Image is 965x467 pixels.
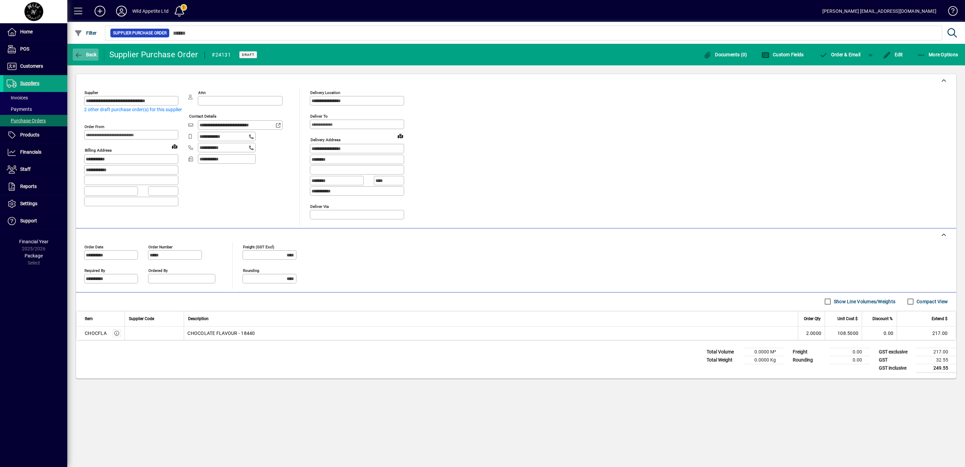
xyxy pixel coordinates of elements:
[243,268,259,273] mat-label: Rounding
[875,364,916,372] td: GST inclusive
[825,326,862,340] td: 108.5000
[395,130,406,141] a: View on map
[187,330,255,337] span: CHOCOLATE FLAVOUR - 18440
[789,348,830,356] td: Freight
[85,330,107,337] div: CHOCFLA
[3,178,67,195] a: Reports
[798,326,825,340] td: 2.0000
[19,239,48,244] span: Financial Year
[20,132,39,137] span: Products
[84,124,104,129] mat-label: Order from
[109,49,198,60] div: Supplier Purchase Order
[703,356,744,364] td: Total Weight
[113,30,167,36] span: Supplier Purchase Order
[744,348,784,356] td: 0.0000 M³
[3,24,67,40] a: Home
[822,6,936,17] div: [PERSON_NAME] [EMAIL_ADDRESS][DOMAIN_NAME]
[89,5,111,17] button: Add
[872,315,893,322] span: Discount %
[20,63,43,69] span: Customers
[3,213,67,229] a: Support
[188,315,209,322] span: Description
[20,201,37,206] span: Settings
[875,348,916,356] td: GST exclusive
[702,49,749,61] button: Documents (0)
[73,27,99,39] button: Filter
[830,356,870,364] td: 0.00
[20,218,37,223] span: Support
[7,106,32,112] span: Payments
[897,326,956,340] td: 217.00
[148,268,168,273] mat-label: Ordered by
[760,49,806,61] button: Custom Fields
[85,315,93,322] span: Item
[819,52,860,57] span: Order & Email
[7,118,46,123] span: Purchase Orders
[25,253,43,258] span: Package
[310,90,340,95] mat-label: Delivery Location
[883,52,903,57] span: Edit
[830,348,870,356] td: 0.00
[198,90,206,95] mat-label: Attn
[3,92,67,103] a: Invoices
[3,103,67,115] a: Payments
[3,144,67,161] a: Financials
[20,46,29,52] span: POS
[73,49,99,61] button: Back
[917,52,958,57] span: More Options
[129,315,154,322] span: Supplier Code
[704,52,747,57] span: Documents (0)
[916,356,956,364] td: 32.55
[67,49,104,61] app-page-header-button: Back
[74,30,97,36] span: Filter
[3,127,67,144] a: Products
[789,356,830,364] td: Rounding
[212,50,231,60] div: #24131
[916,49,960,61] button: More Options
[816,49,864,61] button: Order & Email
[169,141,180,152] a: View on map
[111,5,132,17] button: Profile
[3,58,67,75] a: Customers
[837,315,858,322] span: Unit Cost $
[148,244,173,249] mat-label: Order number
[3,161,67,178] a: Staff
[84,268,105,273] mat-label: Required by
[243,244,274,249] mat-label: Freight (GST excl)
[703,348,744,356] td: Total Volume
[132,6,169,17] div: Wild Appetite Ltd
[20,149,41,155] span: Financials
[932,315,948,322] span: Extend $
[20,184,37,189] span: Reports
[875,356,916,364] td: GST
[744,356,784,364] td: 0.0000 Kg
[20,166,31,172] span: Staff
[20,81,39,86] span: Suppliers
[3,41,67,58] a: POS
[943,1,957,23] a: Knowledge Base
[3,115,67,126] a: Purchase Orders
[310,204,329,209] mat-label: Deliver via
[804,315,821,322] span: Order Qty
[7,95,28,100] span: Invoices
[242,53,254,57] span: Draft
[832,298,895,305] label: Show Line Volumes/Weights
[881,49,905,61] button: Edit
[916,364,956,372] td: 249.55
[84,244,103,249] mat-label: Order date
[84,90,98,95] mat-label: Supplier
[74,52,97,57] span: Back
[916,348,956,356] td: 217.00
[862,326,897,340] td: 0.00
[20,29,33,34] span: Home
[761,52,804,57] span: Custom Fields
[310,114,328,119] mat-label: Deliver To
[915,298,948,305] label: Compact View
[3,195,67,212] a: Settings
